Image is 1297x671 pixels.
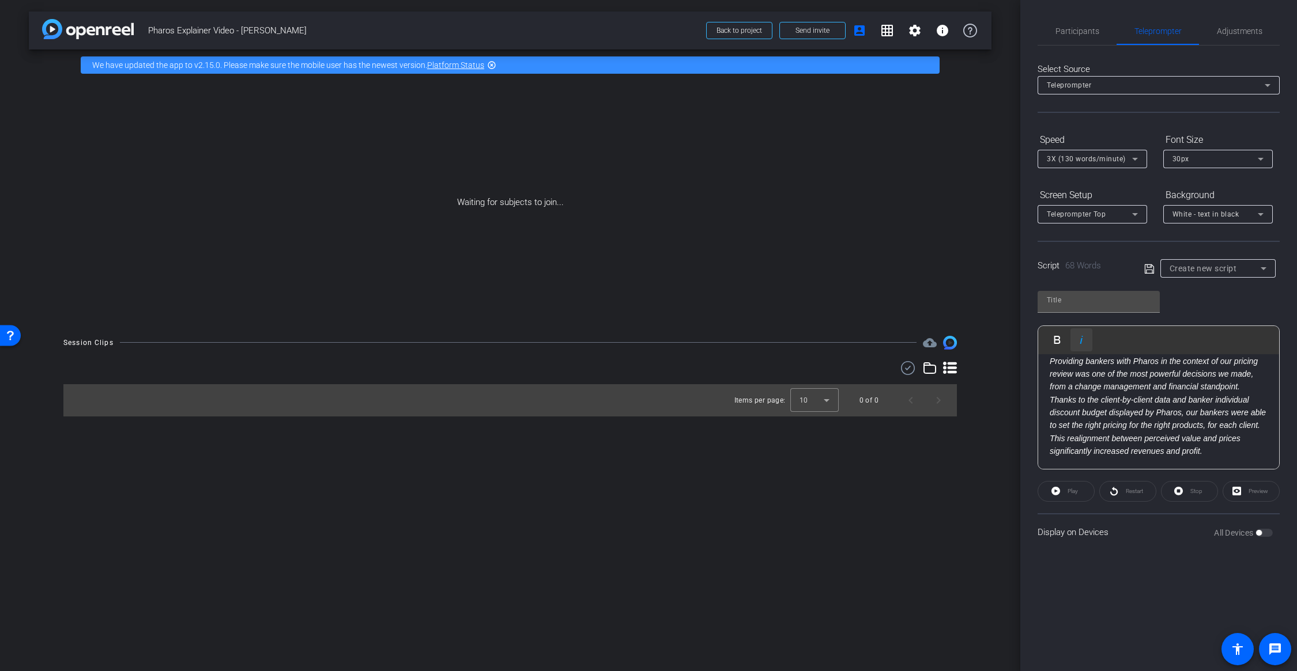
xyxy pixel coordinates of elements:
[923,336,937,350] span: Destinations for your clips
[923,336,937,350] mat-icon: cloud_upload
[853,24,866,37] mat-icon: account_box
[1268,642,1282,656] mat-icon: message
[925,386,952,414] button: Next page
[1065,260,1101,271] span: 68 Words
[936,24,949,37] mat-icon: info
[1038,259,1128,272] div: Script
[734,395,786,406] div: Items per page:
[897,386,925,414] button: Previous page
[859,395,879,406] div: 0 of 0
[1038,130,1147,150] div: Speed
[63,337,114,348] div: Session Clips
[148,19,699,42] span: Pharos Explainer Video - [PERSON_NAME]
[880,24,894,37] mat-icon: grid_on
[1047,293,1151,307] input: Title
[427,60,484,70] a: Platform Status
[1172,155,1189,163] span: 30px
[1231,642,1245,656] mat-icon: accessibility
[1038,513,1280,551] div: Display on Devices
[487,60,496,70] mat-icon: highlight_off
[1170,264,1237,273] span: Create new script
[1047,81,1091,89] span: Teleprompter
[795,26,830,35] span: Send invite
[1050,357,1266,456] em: Providing bankers with Pharos in the context of our pricing review was one of the most powerful d...
[1172,210,1239,218] span: White - text in black
[943,336,957,350] img: Session clips
[1046,328,1068,351] button: Bold (⌘B)
[717,26,762,35] span: Back to project
[1038,63,1280,76] div: Select Source
[81,56,940,74] div: We have updated the app to v2.15.0. Please make sure the mobile user has the newest version.
[1163,130,1273,150] div: Font Size
[1214,527,1255,539] label: All Devices
[706,22,772,39] button: Back to project
[42,19,134,39] img: app-logo
[1055,27,1099,35] span: Participants
[1038,185,1147,205] div: Screen Setup
[908,24,922,37] mat-icon: settings
[1047,155,1126,163] span: 3X (130 words/minute)
[1217,27,1262,35] span: Adjustments
[1047,210,1106,218] span: Teleprompter Top
[1134,27,1182,35] span: Teleprompter
[779,22,846,39] button: Send invite
[29,81,991,324] div: Waiting for subjects to join...
[1163,185,1273,205] div: Background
